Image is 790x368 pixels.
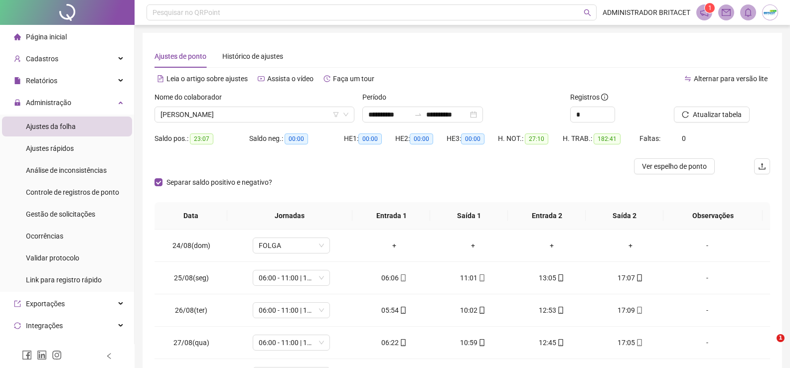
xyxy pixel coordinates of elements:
span: mobile [635,339,643,346]
span: upload [758,162,766,170]
span: Ver espelho de ponto [642,161,707,172]
span: Gestão de solicitações [26,210,95,218]
div: 05:54 [363,305,426,316]
span: 00:00 [461,133,484,144]
span: linkedin [37,350,47,360]
span: Relatórios [26,77,57,85]
span: 00:00 [358,133,382,144]
div: 17:07 [599,272,662,283]
span: sync [14,322,21,329]
span: left [106,353,113,360]
span: 26/08(ter) [175,306,207,314]
th: Jornadas [227,202,352,230]
span: swap-right [414,111,422,119]
div: H. NOT.: [498,133,563,144]
div: - [678,272,737,283]
span: Link para registro rápido [26,276,102,284]
span: home [14,33,21,40]
div: + [599,240,662,251]
div: 17:05 [599,337,662,348]
span: filter [333,112,339,118]
span: mobile [399,307,407,314]
span: file [14,77,21,84]
div: 12:53 [520,305,583,316]
button: Ver espelho de ponto [634,158,715,174]
sup: 1 [705,3,715,13]
span: Leia o artigo sobre ajustes [166,75,248,83]
span: Faltas: [639,134,662,142]
span: facebook [22,350,32,360]
span: down [343,112,349,118]
span: RAIMUNDO FRANCISCO DOS SANTOS FILHO [160,107,348,122]
span: 00:00 [410,133,433,144]
span: Exportações [26,300,65,308]
span: info-circle [601,94,608,101]
span: to [414,111,422,119]
span: Separar saldo positivo e negativo? [162,177,276,188]
div: HE 1: [344,133,395,144]
span: Administração [26,99,71,107]
div: - [678,240,737,251]
span: Faça um tour [333,75,374,83]
span: Observações [671,210,755,221]
span: mobile [635,307,643,314]
span: Alternar para versão lite [694,75,768,83]
div: 17:09 [599,305,662,316]
span: Página inicial [26,33,67,41]
span: file-text [157,75,164,82]
div: HE 2: [395,133,447,144]
div: Saldo neg.: [249,133,344,144]
div: 06:22 [363,337,426,348]
span: lock [14,99,21,106]
div: HE 3: [447,133,498,144]
span: user-add [14,55,21,62]
span: 23:07 [190,133,213,144]
th: Observações [663,202,763,230]
th: Data [155,202,227,230]
span: 24/08(dom) [172,242,210,249]
div: H. TRAB.: [563,133,639,144]
span: mobile [635,274,643,281]
span: Validar protocolo [26,254,79,262]
div: 11:01 [442,272,504,283]
span: bell [744,8,753,17]
span: 25/08(seg) [174,274,209,282]
span: mobile [556,307,564,314]
span: mobile [556,274,564,281]
div: - [678,305,737,316]
label: Período [362,92,393,103]
span: Histórico de ajustes [222,52,283,60]
span: instagram [52,350,62,360]
span: youtube [258,75,265,82]
span: history [323,75,330,82]
span: Aceite de uso [26,344,67,352]
span: mobile [477,274,485,281]
span: Controle de registros de ponto [26,188,119,196]
span: export [14,300,21,307]
span: ADMINISTRADOR BRITACET [603,7,690,18]
span: swap [684,75,691,82]
span: search [584,9,591,16]
span: notification [700,8,709,17]
span: Ajustes rápidos [26,144,74,152]
div: + [442,240,504,251]
span: mobile [477,307,485,314]
span: Ajustes da folha [26,123,76,130]
span: 0 [682,134,686,142]
span: mail [722,8,731,17]
span: mobile [477,339,485,346]
div: - [678,337,737,348]
span: Ocorrências [26,232,63,240]
div: 13:05 [520,272,583,283]
span: 1 [708,4,712,11]
div: + [520,240,583,251]
div: 06:06 [363,272,426,283]
th: Saída 1 [430,202,508,230]
span: Análise de inconsistências [26,166,107,174]
span: 06:00 - 11:00 | 13:00 - 16:00 [259,335,324,350]
div: Saldo pos.: [155,133,249,144]
span: 27/08(qua) [173,339,209,347]
span: 1 [777,334,785,342]
span: 182:41 [594,133,621,144]
div: 10:59 [442,337,504,348]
